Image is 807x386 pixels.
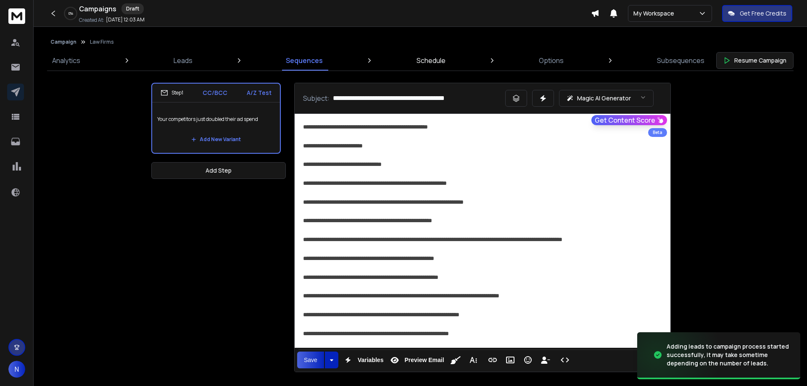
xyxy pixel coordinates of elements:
[637,330,721,380] img: image
[716,52,794,69] button: Resume Campaign
[69,11,73,16] p: 0 %
[652,50,709,71] a: Subsequences
[79,17,104,24] p: Created At:
[559,90,654,107] button: Magic AI Generator
[303,93,330,103] p: Subject:
[557,352,573,368] button: Code View
[356,357,385,364] span: Variables
[538,352,554,368] button: Insert Unsubscribe Link
[577,94,631,102] p: Magic AI Generator
[667,342,790,368] div: Adding leads to campaign process started successfully, it may take sometime depending on the numb...
[161,89,183,97] div: Step 1
[740,9,786,18] p: Get Free Credits
[50,39,76,45] button: Campaign
[151,83,281,154] li: Step1CC/BCCA/Z TestYour competitors just doubled their ad spendAdd New Variant
[417,55,446,66] p: Schedule
[403,357,446,364] span: Preview Email
[247,89,272,97] p: A/Z Test
[411,50,451,71] a: Schedule
[157,108,275,131] p: Your competitors just doubled their ad spend
[502,352,518,368] button: Insert Image (Ctrl+P)
[387,352,446,368] button: Preview Email
[520,352,536,368] button: Emoticons
[121,3,144,14] div: Draft
[90,39,113,45] p: Law Firms
[539,55,564,66] p: Options
[591,115,667,125] button: Get Content Score
[722,5,792,22] button: Get Free Credits
[106,16,145,23] p: [DATE] 12:03 AM
[485,352,501,368] button: Insert Link (Ctrl+K)
[174,55,193,66] p: Leads
[169,50,198,71] a: Leads
[657,55,704,66] p: Subsequences
[340,352,385,368] button: Variables
[648,128,667,137] div: Beta
[633,9,678,18] p: My Workspace
[52,55,80,66] p: Analytics
[8,361,25,378] button: N
[47,50,85,71] a: Analytics
[534,50,569,71] a: Options
[286,55,323,66] p: Sequences
[79,4,116,14] h1: Campaigns
[465,352,481,368] button: More Text
[281,50,328,71] a: Sequences
[151,162,286,179] button: Add Step
[448,352,464,368] button: Clean HTML
[297,352,324,368] button: Save
[203,89,227,97] p: CC/BCC
[185,131,248,148] button: Add New Variant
